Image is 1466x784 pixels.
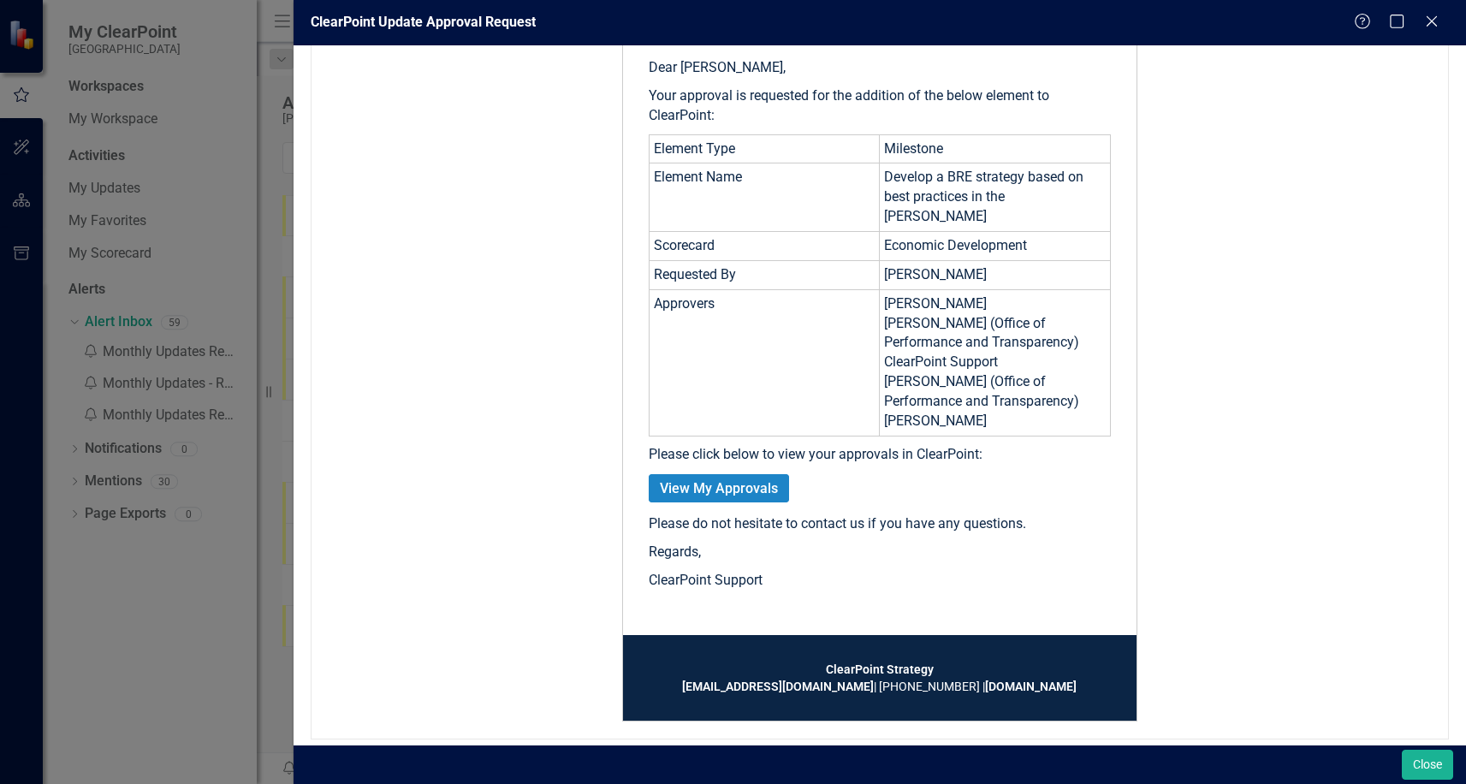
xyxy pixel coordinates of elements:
td: Element Name [649,163,880,232]
td: | [PHONE_NUMBER] | [649,661,1111,695]
a: [EMAIL_ADDRESS][DOMAIN_NAME] [682,680,874,693]
p: Please do not hesitate to contact us if you have any questions. [649,514,1111,534]
td: Economic Development [880,231,1111,260]
p: Your approval is requested for the addition of the below element to ClearPoint: [649,86,1111,126]
td: Element Type [649,134,880,163]
td: [PERSON_NAME] [880,260,1111,289]
a: View My Approvals [649,474,789,502]
p: Dear [PERSON_NAME], [649,58,1111,78]
button: Close [1402,750,1453,780]
td: Scorecard [649,231,880,260]
td: [PERSON_NAME] [PERSON_NAME] (Office of Performance and Transparency) ClearPoint Support [PERSON_N... [880,289,1111,436]
p: Regards, [649,543,1111,562]
td: Approvers [649,289,880,436]
span: ClearPoint Update Approval Request [311,14,536,30]
td: Develop a BRE strategy based on best practices in the [PERSON_NAME] [880,163,1111,232]
p: Please click below to view your approvals in ClearPoint: [649,445,1111,465]
a: [DOMAIN_NAME] [985,680,1077,693]
p: ClearPoint Support [649,571,1111,591]
strong: ClearPoint Strategy [826,662,934,676]
td: Milestone [880,134,1111,163]
td: Requested By [649,260,880,289]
